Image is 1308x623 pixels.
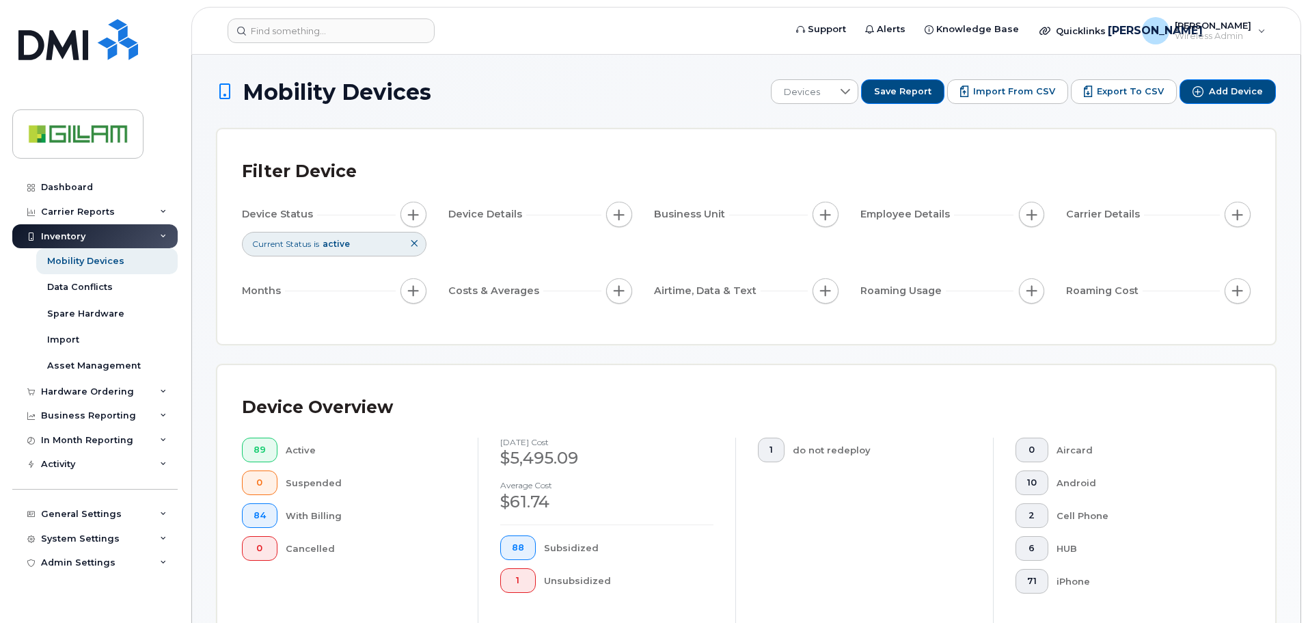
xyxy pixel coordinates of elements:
span: 71 [1027,576,1037,587]
div: Cell Phone [1057,503,1229,528]
div: Unsubsidized [544,568,714,593]
button: 0 [242,536,277,561]
button: 2 [1016,503,1048,528]
button: 6 [1016,536,1048,561]
button: 88 [500,535,536,560]
button: 0 [1016,438,1048,462]
span: 2 [1027,510,1037,521]
div: With Billing [286,503,457,528]
span: Employee Details [860,207,954,222]
button: Save Report [861,79,944,104]
button: 84 [242,503,277,528]
span: Save Report [874,85,931,98]
span: Devices [772,80,832,105]
div: Device Overview [242,390,393,425]
span: 88 [512,542,524,553]
button: 0 [242,470,277,495]
h4: [DATE] cost [500,438,713,447]
div: Aircard [1057,438,1229,462]
div: Filter Device [242,154,357,189]
div: Subsidized [544,535,714,560]
span: Carrier Details [1066,207,1144,222]
span: 1 [769,445,773,455]
button: Add Device [1180,79,1276,104]
div: do not redeploy [793,438,972,462]
button: 1 [758,438,785,462]
span: Add Device [1209,85,1263,98]
span: Roaming Cost [1066,284,1143,298]
span: Import from CSV [973,85,1055,98]
div: $5,495.09 [500,447,713,470]
div: HUB [1057,536,1229,561]
div: Suspended [286,470,457,495]
div: iPhone [1057,569,1229,594]
span: Costs & Averages [448,284,543,298]
button: 1 [500,568,536,593]
span: 89 [254,445,266,455]
span: is [314,238,319,250]
span: Export to CSV [1097,85,1164,98]
div: Cancelled [286,536,457,561]
span: Roaming Usage [860,284,946,298]
span: Current Status [252,238,311,250]
span: 6 [1027,543,1037,554]
span: Mobility Devices [243,80,431,104]
span: Device Details [448,207,526,222]
span: Business Unit [654,207,729,222]
button: 10 [1016,470,1048,495]
span: Months [242,284,285,298]
span: Airtime, Data & Text [654,284,761,298]
span: active [323,239,350,249]
div: Active [286,438,457,462]
span: Device Status [242,207,317,222]
button: 71 [1016,569,1048,594]
div: $61.74 [500,490,713,514]
button: Export to CSV [1071,79,1177,104]
h4: Average cost [500,481,713,490]
span: 1 [512,575,524,586]
span: 0 [254,477,266,488]
span: 0 [254,543,266,554]
button: Import from CSV [947,79,1068,104]
span: 0 [1027,445,1037,455]
button: 89 [242,438,277,462]
span: 84 [254,510,266,521]
div: Android [1057,470,1229,495]
span: 10 [1027,477,1037,488]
